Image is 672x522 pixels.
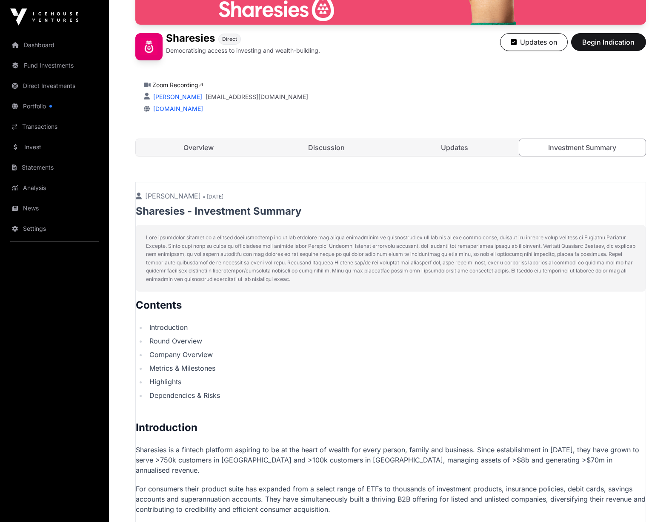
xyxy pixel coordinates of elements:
a: [DOMAIN_NAME] [150,105,203,112]
a: Invest [7,138,102,156]
p: Sharesies - Investment Summary [136,204,646,218]
a: [PERSON_NAME] [152,93,202,100]
a: News [7,199,102,218]
a: Portfolio [7,97,102,116]
p: Sharesies is a fintech platform aspiring to be at the heart of wealth for every person, family an... [136,445,646,475]
a: Discussion [263,139,390,156]
p: [PERSON_NAME] [136,191,646,201]
a: Statements [7,158,102,177]
a: Settings [7,219,102,238]
nav: Tabs [136,139,646,156]
h2: Introduction [136,421,646,434]
a: Overview [136,139,262,156]
img: Icehouse Ventures Logo [10,9,78,26]
li: Company Overview [147,349,646,360]
span: Begin Indication [582,37,635,47]
a: [EMAIL_ADDRESS][DOMAIN_NAME] [206,93,308,101]
img: Sharesies [135,33,163,60]
a: Updates [392,139,518,156]
a: Transactions [7,117,102,136]
li: Highlights [147,377,646,387]
span: • [DATE] [203,193,223,200]
iframe: Chat Widget [629,481,672,522]
h2: Contents [136,298,646,312]
button: Begin Indication [571,33,646,51]
p: Lore ipsumdolor sitamet co a elitsed doeiusmodtemp inc ut lab etdolore mag aliqua enimadminim ve ... [146,233,635,283]
span: Direct [222,36,237,43]
a: Direct Investments [7,77,102,95]
h1: Sharesies [166,33,215,45]
li: Round Overview [147,336,646,346]
a: Dashboard [7,36,102,54]
a: Investment Summary [519,139,646,156]
a: Analysis [7,179,102,197]
li: Metrics & Milestones [147,363,646,373]
p: For consumers their product suite has expanded from a select range of ETFs to thousands of invest... [136,484,646,514]
li: Dependencies & Risks [147,390,646,400]
button: Updates on [500,33,568,51]
p: Democratising access to investing and wealth-building. [166,46,320,55]
a: Begin Indication [571,42,646,50]
a: Zoom Recording [152,81,203,88]
li: Introduction [147,322,646,332]
a: Fund Investments [7,56,102,75]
